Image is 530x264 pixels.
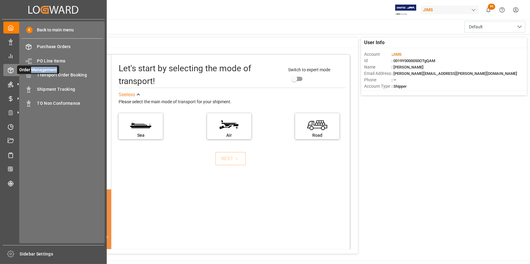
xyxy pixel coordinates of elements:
span: Back to main menu [33,27,74,33]
span: : [PERSON_NAME] [392,65,424,69]
button: open menu [464,21,525,33]
span: 90 [488,4,495,10]
button: JIMS [421,4,482,16]
div: NEXT [221,155,240,162]
span: : Shipper [392,84,407,89]
a: Sailing Schedules [3,149,103,161]
span: Account [364,51,392,58]
span: Email Address [364,70,392,77]
span: Account Type [364,83,392,90]
span: Switch to expert mode [288,67,331,72]
span: : [392,52,402,57]
span: : 0019Y0000050OTgQAM [392,58,435,63]
div: Let's start by selecting the mode of transport! [119,62,282,88]
a: Shipment Tracking [21,83,102,95]
button: Help Center [495,3,509,17]
div: Sea [122,132,160,139]
div: Road [298,132,336,139]
button: NEXT [215,152,246,165]
a: TO Non Conformance [21,97,102,109]
span: Phone [364,77,392,83]
span: : — [392,78,396,82]
a: My Reports [3,50,103,62]
img: Exertis%20JAM%20-%20Email%20Logo.jpg_1722504956.jpg [395,5,416,15]
span: Name [364,64,392,70]
a: My Cockpit [3,22,103,33]
span: : [PERSON_NAME][EMAIL_ADDRESS][PERSON_NAME][DOMAIN_NAME] [392,71,517,76]
span: JIMS [392,52,402,57]
span: Transport Order Booking [37,72,103,78]
span: PO Line Items [37,58,103,64]
a: Timeslot Management V2 [3,121,103,132]
button: show 90 new notifications [482,3,495,17]
a: Purchase Orders [21,41,102,53]
a: PO Line Items [21,55,102,67]
button: next slide / item [103,215,111,259]
div: JIMS [421,5,479,14]
span: Id [364,58,392,64]
div: Air [210,132,248,139]
span: Purchase Orders [37,44,103,50]
span: TO Non Conformance [37,100,103,107]
span: Default [469,24,483,30]
span: Order Management [17,65,59,74]
a: Tracking Shipment [3,177,103,189]
span: Sidebar Settings [20,251,104,257]
span: User Info [364,39,385,46]
div: See less [119,91,135,98]
a: CO2 Calculator [3,163,103,175]
div: Please select the main mode of transport for your shipment. [119,98,346,106]
a: Data Management [3,36,103,48]
span: Shipment Tracking [37,86,103,93]
a: Transport Order Booking [21,69,102,81]
a: Document Management [3,135,103,147]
